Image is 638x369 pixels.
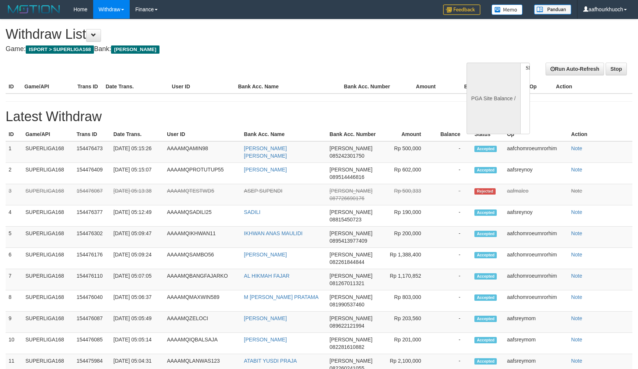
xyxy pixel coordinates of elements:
[329,294,372,300] span: [PERSON_NAME]
[22,269,73,290] td: SUPERLIGA168
[26,45,94,54] span: ISPORT > SUPERLIGA168
[571,167,582,173] a: Note
[329,217,361,223] span: 08815450723
[474,294,497,301] span: Accepted
[164,205,241,227] td: AAAAMQSADILI25
[73,248,110,269] td: 154476176
[102,80,169,94] th: Date Trans.
[164,290,241,312] td: AAAAMQMAXWIN589
[110,312,164,333] td: [DATE] 05:05:49
[504,163,568,184] td: aafsreynoy
[22,333,73,354] td: SUPERLIGA168
[110,248,164,269] td: [DATE] 05:09:24
[432,205,471,227] td: -
[73,290,110,312] td: 154476040
[329,174,364,180] span: 089514446816
[22,163,73,184] td: SUPERLIGA168
[432,141,471,163] td: -
[504,184,568,205] td: aafmaleo
[244,337,287,343] a: [PERSON_NAME]
[571,230,582,236] a: Note
[244,358,297,364] a: ATABIT YUSDI PRAJA
[244,315,287,321] a: [PERSON_NAME]
[73,333,110,354] td: 154476085
[571,294,582,300] a: Note
[504,141,568,163] td: aafchomroeurnrorhim
[432,184,471,205] td: -
[244,294,319,300] a: M [PERSON_NAME] PRATAMA
[110,127,164,141] th: Date Trans.
[110,290,164,312] td: [DATE] 05:06:37
[383,269,432,290] td: Rp 1,170,852
[329,252,372,258] span: [PERSON_NAME]
[329,344,364,350] span: 082281610882
[164,127,241,141] th: User ID
[22,184,73,205] td: SUPERLIGA168
[329,259,364,265] span: 082261844844
[329,337,372,343] span: [PERSON_NAME]
[492,4,523,15] img: Button%20Memo.svg
[504,269,568,290] td: aafchomroeurnrorhim
[474,188,495,195] span: Rejected
[394,80,447,94] th: Amount
[474,337,497,343] span: Accepted
[553,80,632,94] th: Action
[164,227,241,248] td: AAAAMQIKHWAN11
[110,205,164,227] td: [DATE] 05:12:49
[6,80,22,94] th: ID
[110,163,164,184] td: [DATE] 05:15:07
[474,358,497,365] span: Accepted
[383,227,432,248] td: Rp 200,000
[73,205,110,227] td: 154476377
[474,209,497,216] span: Accepted
[443,4,480,15] img: Feedback.jpg
[22,227,73,248] td: SUPERLIGA168
[571,209,582,215] a: Note
[22,141,73,163] td: SUPERLIGA168
[474,146,497,152] span: Accepted
[571,337,582,343] a: Note
[22,205,73,227] td: SUPERLIGA168
[606,63,627,75] a: Stop
[164,163,241,184] td: AAAAMQPROTUTUP55
[383,333,432,354] td: Rp 201,000
[432,227,471,248] td: -
[164,269,241,290] td: AAAAMQBANGFAJARKO
[383,163,432,184] td: Rp 602,000
[73,227,110,248] td: 154476302
[504,312,568,333] td: aafsreymom
[329,315,372,321] span: [PERSON_NAME]
[432,269,471,290] td: -
[383,248,432,269] td: Rp 1,388,400
[329,273,372,279] span: [PERSON_NAME]
[447,80,495,94] th: Balance
[329,358,372,364] span: [PERSON_NAME]
[6,184,22,205] td: 3
[244,273,290,279] a: AL HIKMAH FAJAR
[22,312,73,333] td: SUPERLIGA168
[383,141,432,163] td: Rp 500,000
[329,167,372,173] span: [PERSON_NAME]
[6,205,22,227] td: 4
[73,312,110,333] td: 154476087
[6,4,62,15] img: MOTION_logo.png
[383,205,432,227] td: Rp 190,000
[73,141,110,163] td: 154476473
[111,45,159,54] span: [PERSON_NAME]
[571,315,582,321] a: Note
[571,145,582,151] a: Note
[474,167,497,173] span: Accepted
[571,252,582,258] a: Note
[474,316,497,322] span: Accepted
[75,80,103,94] th: Trans ID
[432,248,471,269] td: -
[504,227,568,248] td: aafchomroeurnrorhim
[164,184,241,205] td: AAAAMQTESTWD5
[241,127,327,141] th: Bank Acc. Name
[235,80,341,94] th: Bank Acc. Name
[73,269,110,290] td: 154476110
[110,141,164,163] td: [DATE] 05:15:26
[164,248,241,269] td: AAAAMQSAMBO56
[383,290,432,312] td: Rp 803,000
[504,333,568,354] td: aafsreymom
